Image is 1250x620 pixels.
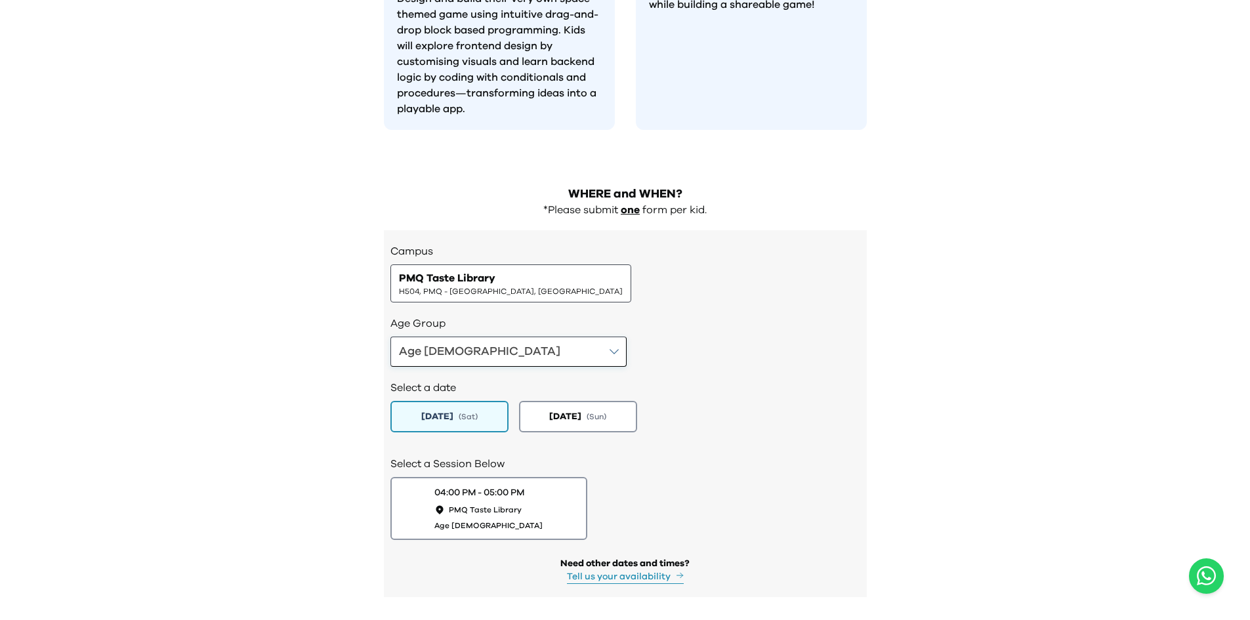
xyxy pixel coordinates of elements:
[587,411,606,422] span: ( Sun )
[449,505,522,515] span: PMQ Taste Library
[384,185,867,203] h2: WHERE and WHEN?
[390,380,860,396] h2: Select a date
[399,286,623,297] span: H504, PMQ - [GEOGRAPHIC_DATA], [GEOGRAPHIC_DATA]
[390,401,509,432] button: [DATE](Sat)
[390,243,860,259] h3: Campus
[390,316,860,331] h3: Age Group
[384,203,867,217] div: *Please submit form per kid.
[390,456,860,472] h2: Select a Session Below
[421,410,453,423] span: [DATE]
[549,410,581,423] span: [DATE]
[434,520,543,531] span: Age [DEMOGRAPHIC_DATA]
[399,270,495,286] span: PMQ Taste Library
[1189,558,1224,594] button: Open WhatsApp chat
[519,401,637,432] button: [DATE](Sun)
[390,337,627,367] button: Age [DEMOGRAPHIC_DATA]
[621,203,640,217] p: one
[567,570,684,584] button: Tell us your availability
[390,477,587,540] button: 04:00 PM - 05:00 PMPMQ Taste LibraryAge [DEMOGRAPHIC_DATA]
[1189,558,1224,594] a: Chat with us on WhatsApp
[560,557,690,570] div: Need other dates and times?
[459,411,478,422] span: ( Sat )
[399,342,560,361] div: Age [DEMOGRAPHIC_DATA]
[434,486,524,499] div: 04:00 PM - 05:00 PM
